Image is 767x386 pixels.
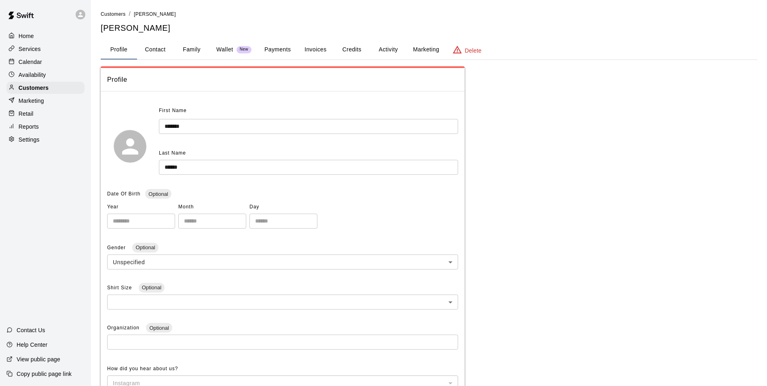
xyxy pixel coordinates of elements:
span: Day [249,201,317,214]
button: Marketing [406,40,446,59]
p: Contact Us [17,326,45,334]
h5: [PERSON_NAME] [101,23,757,34]
span: Last Name [159,150,186,156]
span: [PERSON_NAME] [134,11,176,17]
a: Calendar [6,56,85,68]
button: Payments [258,40,297,59]
span: Optional [132,244,158,250]
span: Organization [107,325,141,331]
a: Customers [101,11,126,17]
button: Family [173,40,210,59]
span: Year [107,201,175,214]
p: Copy public page link [17,370,72,378]
a: Marketing [6,95,85,107]
p: View public page [17,355,60,363]
p: Marketing [19,97,44,105]
p: Customers [19,84,49,92]
a: Settings [6,134,85,146]
a: Home [6,30,85,42]
span: New [237,47,251,52]
li: / [129,10,131,18]
button: Contact [137,40,173,59]
p: Delete [465,47,482,55]
p: Reports [19,123,39,131]
p: Wallet [216,45,233,54]
a: Services [6,43,85,55]
a: Reports [6,121,85,133]
p: Availability [19,71,46,79]
span: How did you hear about us? [107,366,178,371]
span: Gender [107,245,127,250]
div: Unspecified [107,255,458,269]
span: Date Of Birth [107,191,140,197]
span: Month [178,201,246,214]
a: Customers [6,82,85,94]
p: Help Center [17,341,47,349]
div: basic tabs example [101,40,757,59]
span: First Name [159,104,187,117]
p: Settings [19,136,40,144]
button: Credits [334,40,370,59]
p: Services [19,45,41,53]
nav: breadcrumb [101,10,757,19]
span: Profile [107,74,458,85]
p: Calendar [19,58,42,66]
a: Retail [6,108,85,120]
span: Optional [139,284,165,291]
p: Retail [19,110,34,118]
span: Optional [145,191,171,197]
a: Availability [6,69,85,81]
span: Shirt Size [107,285,134,291]
button: Activity [370,40,406,59]
button: Invoices [297,40,334,59]
span: Optional [146,325,172,331]
button: Profile [101,40,137,59]
p: Home [19,32,34,40]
